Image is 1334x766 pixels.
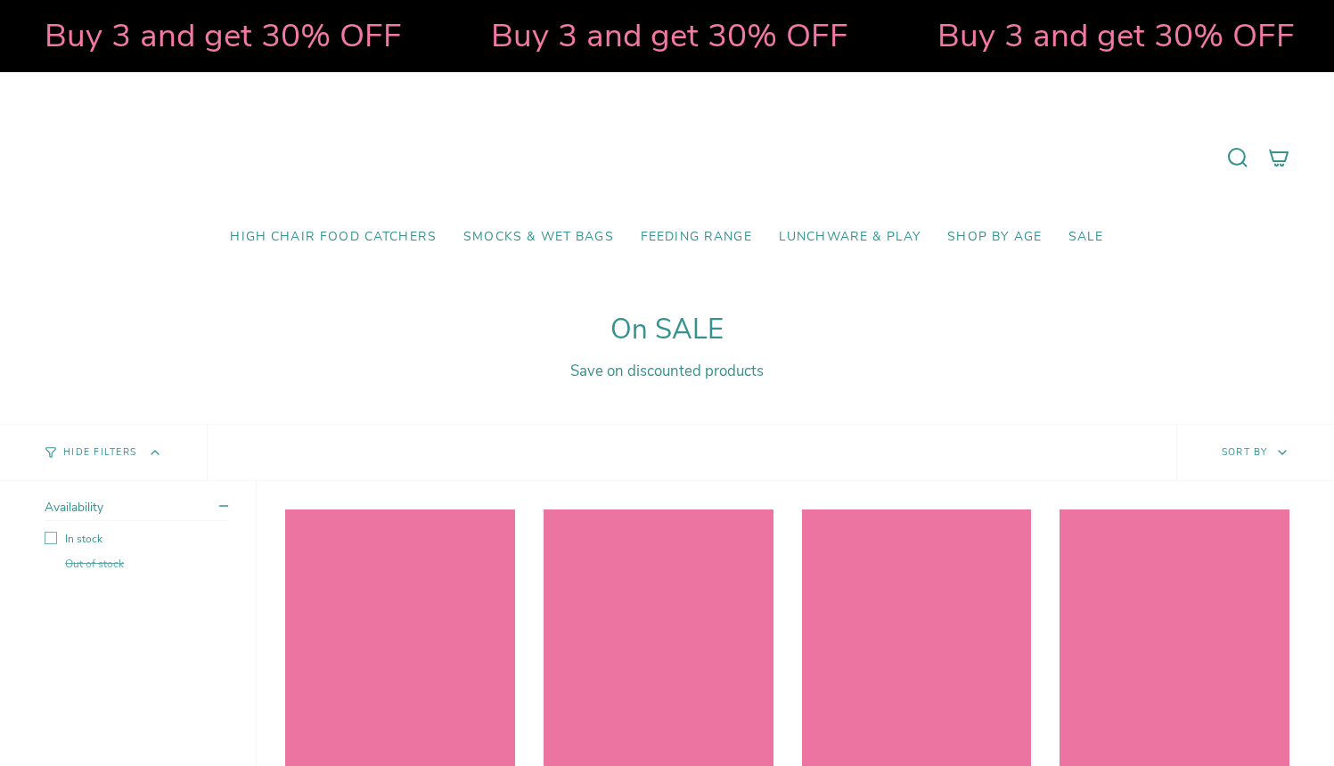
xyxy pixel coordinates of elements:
div: Save on discounted products [45,361,1289,381]
span: Feeding Range [641,230,752,245]
label: In stock [45,532,228,546]
summary: Availability [45,499,228,521]
strong: Buy 3 and get 30% OFF [40,13,397,58]
a: High Chair Food Catchers [217,216,450,258]
span: High Chair Food Catchers [230,230,437,245]
strong: Buy 3 and get 30% OFF [933,13,1290,58]
button: Sort by [1176,425,1334,480]
span: Shop by Age [947,230,1042,245]
a: Smocks & Wet Bags [450,216,627,258]
h1: On SALE [45,314,1289,346]
a: Shop by Age [934,216,1055,258]
a: SALE [1055,216,1117,258]
span: Hide Filters [63,448,136,458]
span: Availability [45,499,103,516]
a: Feeding Range [627,216,765,258]
strong: Buy 3 and get 30% OFF [487,13,844,58]
span: Sort by [1222,445,1268,459]
span: Lunchware & Play [779,230,921,245]
a: Lunchware & Play [765,216,934,258]
span: SALE [1068,230,1104,245]
span: Smocks & Wet Bags [463,230,614,245]
a: Mumma’s Little Helpers [513,99,821,216]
